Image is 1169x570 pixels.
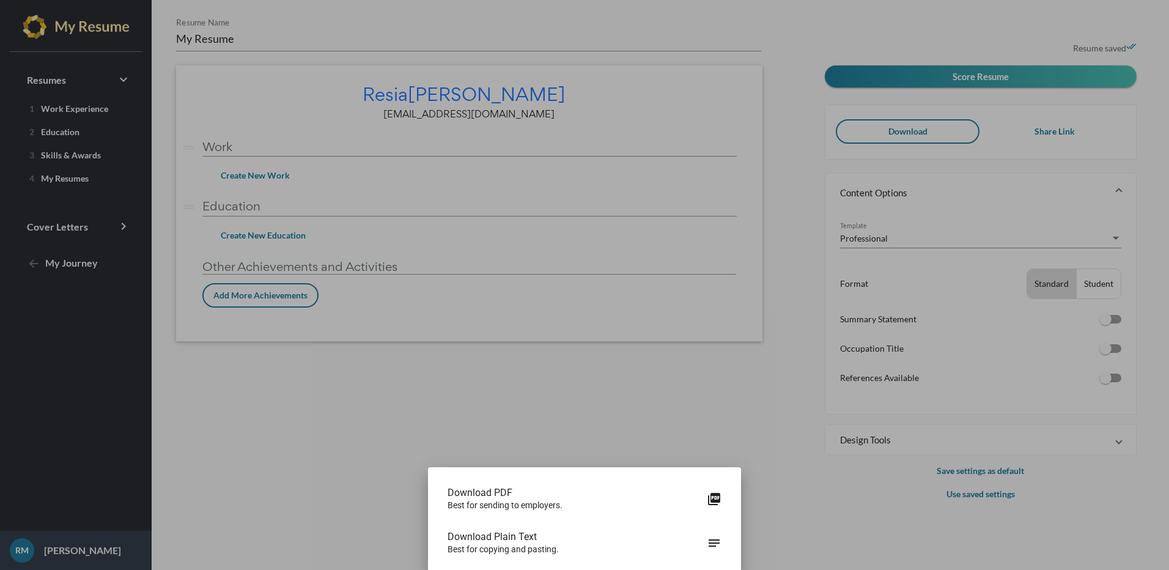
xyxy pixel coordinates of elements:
span: Best for sending to employers. [448,499,707,511]
i: notes [707,536,721,550]
span: Best for copying and pasting. [448,543,707,555]
i: picture_as_pdf [707,492,721,506]
span: Download Plain Text [448,531,707,543]
span: Download PDF [448,487,707,499]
